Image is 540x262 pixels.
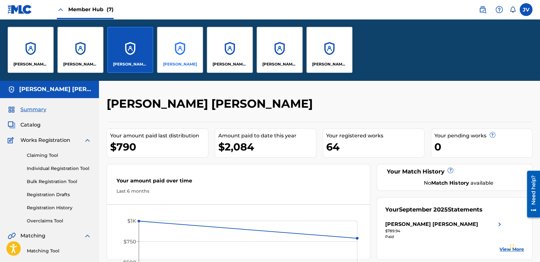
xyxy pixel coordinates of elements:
[63,61,98,67] p: David Yahasir Ornelas Carreño
[262,61,297,67] p: Kevin Noriel Dominguez Duran
[393,179,524,187] div: No available
[127,218,136,224] tspan: $1K
[8,121,41,129] a: CatalogCatalog
[157,27,203,73] a: Accounts[PERSON_NAME]
[20,106,46,113] span: Summary
[110,140,208,154] div: $790
[479,6,486,13] img: search
[326,132,424,140] div: Your registered works
[434,132,532,140] div: Your pending works
[8,106,15,113] img: Summary
[385,220,478,228] div: [PERSON_NAME] [PERSON_NAME]
[27,165,91,172] a: Individual Registration Tool
[107,96,316,111] h2: [PERSON_NAME] [PERSON_NAME]
[57,6,64,13] img: Close
[207,27,253,73] a: Accounts[PERSON_NAME] [PERSON_NAME]
[110,132,208,140] div: Your amount paid last distribution
[508,231,540,262] div: Widget de chat
[385,167,524,176] div: Your Match History
[20,136,70,144] span: Works Registration
[113,61,148,67] p: JORGE VÁZQUEZ GUERRA
[84,232,91,240] img: expand
[399,206,447,213] span: September 2025
[27,191,91,198] a: Registration Drafts
[116,177,360,188] div: Your amount paid over time
[27,178,91,185] a: Bulk Registration Tool
[213,61,247,67] p: Julio Cesar Inclan Lopez
[116,188,360,195] div: Last 6 months
[8,5,32,14] img: MLC Logo
[434,140,532,154] div: 0
[57,27,103,73] a: Accounts[PERSON_NAME] Yahasir [PERSON_NAME]
[385,228,503,234] div: $789.94
[510,238,514,257] div: Arrastrar
[495,6,503,13] img: help
[499,246,524,253] a: View More
[107,27,153,73] a: Accounts[PERSON_NAME] [PERSON_NAME]
[20,232,45,240] span: Matching
[8,86,15,93] img: Accounts
[385,205,482,214] div: Your Statements
[8,121,15,129] img: Catalog
[20,121,41,129] span: Catalog
[27,218,91,224] a: Overclaims Tool
[508,231,540,262] iframe: Chat Widget
[13,61,48,67] p: ALEXIS EMMANUEL HERNANDEZ
[27,248,91,254] a: Matching Tool
[218,140,316,154] div: $2,084
[8,106,46,113] a: SummarySummary
[431,180,469,186] strong: Match History
[476,3,489,16] a: Public Search
[27,152,91,159] a: Claiming Tool
[385,220,503,240] a: [PERSON_NAME] [PERSON_NAME]right chevron icon$789.94Paid
[107,6,114,12] span: (7)
[509,6,516,13] div: Notifications
[8,136,16,144] img: Works Registration
[306,27,352,73] a: Accounts[PERSON_NAME] [PERSON_NAME]
[385,234,503,240] div: Paid
[68,6,114,13] span: Member Hub
[8,232,16,240] img: Matching
[490,132,495,137] span: ?
[124,239,136,245] tspan: $750
[496,220,503,228] img: right chevron icon
[312,61,347,67] p: Luis samuel Bastardo Gonzalez
[163,61,197,67] p: Josue Balderrama Carreño
[493,3,506,16] div: Help
[257,27,303,73] a: Accounts[PERSON_NAME] [PERSON_NAME]
[27,204,91,211] a: Registration History
[8,27,54,73] a: Accounts[PERSON_NAME] [PERSON_NAME]
[520,3,532,16] div: User Menu
[84,136,91,144] img: expand
[326,140,424,154] div: 64
[522,168,540,220] iframe: Resource Center
[448,168,453,173] span: ?
[218,132,316,140] div: Amount paid to date this year
[19,86,91,93] h5: JORGE VÁZQUEZ GUERRA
